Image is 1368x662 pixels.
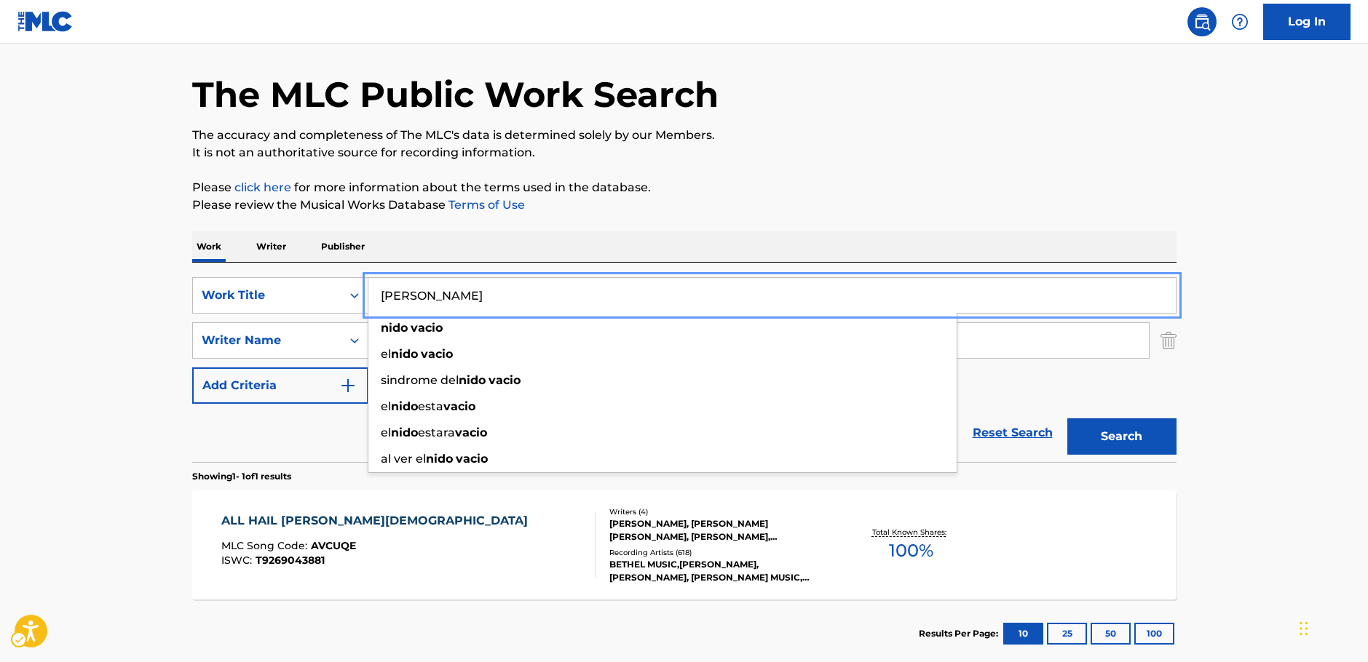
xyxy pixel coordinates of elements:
button: 25 [1047,623,1087,645]
span: ISWC : [221,554,256,567]
span: esta [418,399,443,413]
a: click here [234,180,291,194]
span: 100 % [889,538,933,564]
form: Search Form [192,277,1177,462]
span: T9269043881 [256,554,325,567]
p: Results Per Page: [919,627,1002,640]
h1: The MLC Public Work Search [192,73,719,116]
button: Search [1067,418,1177,455]
img: MLC Logo [17,11,74,32]
span: AVCUQE [311,539,356,552]
p: Please review the Musical Works Database [192,196,1177,214]
span: el [381,399,391,413]
p: Showing 1 - 1 of 1 results [192,470,291,483]
button: 10 [1003,623,1043,645]
strong: vacio [443,399,475,413]
div: BETHEL MUSIC,[PERSON_NAME], [PERSON_NAME], [PERSON_NAME] MUSIC, [PERSON_NAME], [PERSON_NAME], UPP... [609,558,829,584]
iframe: Hubspot Iframe [1295,592,1368,662]
a: Terms of Use [446,198,525,212]
span: el [381,426,391,439]
p: Total Known Shares: [872,527,950,538]
p: Publisher [317,231,369,262]
strong: vacio [455,426,487,439]
img: search [1193,13,1211,31]
div: [PERSON_NAME], [PERSON_NAME] [PERSON_NAME], [PERSON_NAME], [PERSON_NAME] [609,517,829,543]
span: el [381,347,391,361]
img: Delete Criterion [1161,322,1177,359]
a: Reset Search [965,417,1060,449]
strong: vacio [456,452,488,466]
a: Log In [1263,4,1351,40]
p: The accuracy and completeness of The MLC's data is determined solely by our Members. [192,127,1177,144]
input: Search... [368,278,1176,313]
span: sindrome del [381,373,459,387]
div: Writer Name [202,332,333,349]
strong: vacio [489,373,521,387]
button: 100 [1134,623,1174,645]
p: It is not an authoritative source for recording information. [192,144,1177,161]
img: 9d2ae6d4665cec9f34b9.svg [339,377,357,394]
strong: nido [391,347,418,361]
div: ALL HAIL [PERSON_NAME][DEMOGRAPHIC_DATA] [221,512,535,530]
span: MLC Song Code : [221,539,311,552]
strong: nido [381,321,408,335]
p: Please for more information about the terms used in the database. [192,179,1177,196]
span: al ver el [381,452,426,466]
a: ALL HAIL [PERSON_NAME][DEMOGRAPHIC_DATA]MLC Song Code:AVCUQEISWC:T9269043881Writers (4)[PERSON_NA... [192,490,1177,599]
div: Chat Widget [1295,592,1368,662]
strong: vacio [421,347,453,361]
p: Writer [252,231,290,262]
button: Add Criteria [192,367,368,404]
div: Work Title [202,287,333,304]
div: Recording Artists ( 618 ) [609,547,829,558]
strong: nido [391,399,418,413]
div: Drag [1300,607,1308,650]
strong: nido [426,452,453,466]
strong: nido [391,426,418,439]
p: Work [192,231,226,262]
strong: nido [459,373,486,387]
img: help [1231,13,1249,31]
span: estara [418,426,455,439]
div: Writers ( 4 ) [609,506,829,517]
strong: vacio [411,321,443,335]
button: 50 [1091,623,1131,645]
div: On [341,323,368,358]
